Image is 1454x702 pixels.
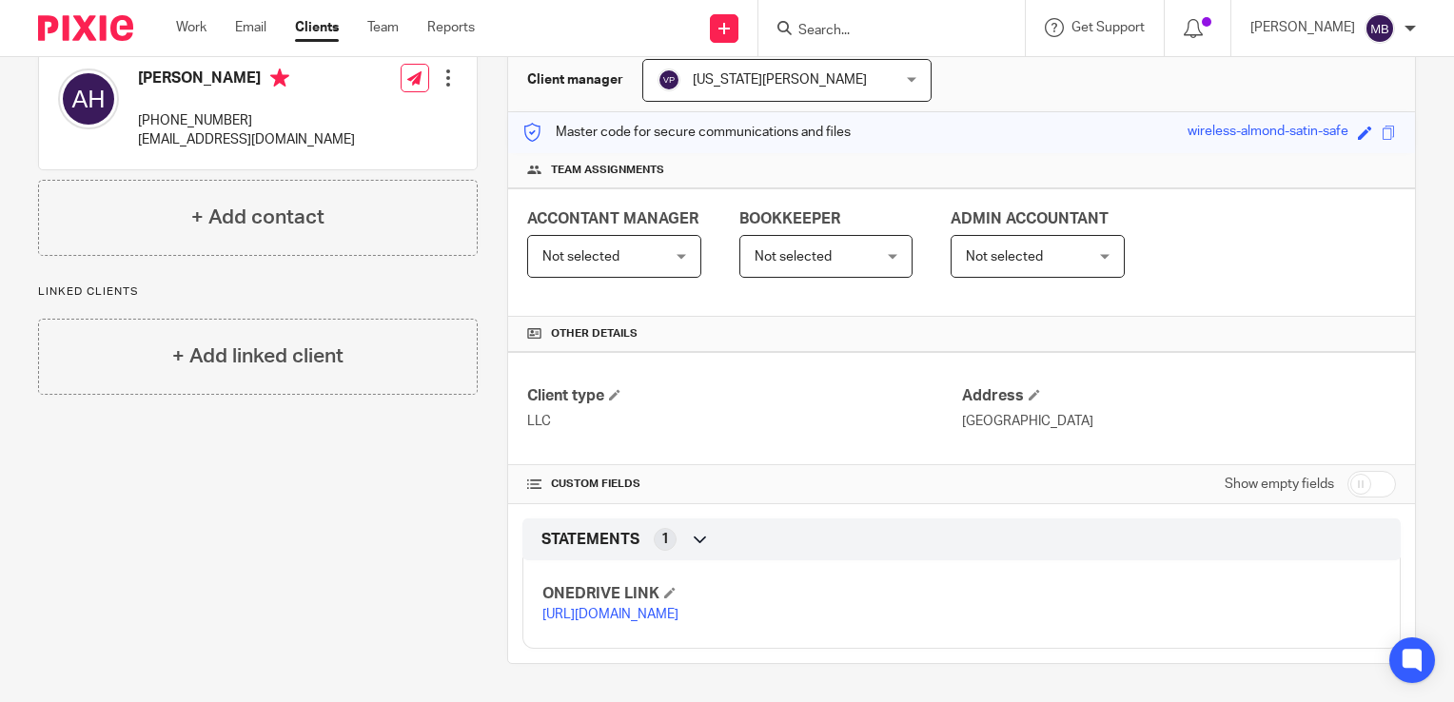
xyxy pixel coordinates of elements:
[962,386,1396,406] h4: Address
[270,68,289,88] i: Primary
[542,608,678,621] a: [URL][DOMAIN_NAME]
[38,284,478,300] p: Linked clients
[1365,13,1395,44] img: svg%3E
[951,211,1109,226] span: ADMIN ACCOUNTANT
[527,386,961,406] h4: Client type
[427,18,475,37] a: Reports
[176,18,206,37] a: Work
[138,111,355,130] p: [PHONE_NUMBER]
[541,530,639,550] span: STATEMENTS
[1225,475,1334,494] label: Show empty fields
[962,412,1396,431] p: [GEOGRAPHIC_DATA]
[58,68,119,129] img: svg%3E
[796,23,968,40] input: Search
[527,477,961,492] h4: CUSTOM FIELDS
[527,211,698,226] span: ACCONTANT MANAGER
[542,584,961,604] h4: ONEDRIVE LINK
[295,18,339,37] a: Clients
[661,530,669,549] span: 1
[542,250,619,263] span: Not selected
[1188,122,1348,144] div: wireless-almond-satin-safe
[235,18,266,37] a: Email
[551,163,664,178] span: Team assignments
[38,15,133,41] img: Pixie
[693,73,867,87] span: [US_STATE][PERSON_NAME]
[527,70,623,89] h3: Client manager
[527,412,961,431] p: LLC
[658,68,680,91] img: svg%3E
[191,203,324,232] h4: + Add contact
[739,211,840,226] span: BOOKKEEPER
[755,250,832,263] span: Not selected
[172,341,344,371] h4: + Add linked client
[367,18,399,37] a: Team
[138,68,355,92] h4: [PERSON_NAME]
[138,130,355,149] p: [EMAIL_ADDRESS][DOMAIN_NAME]
[966,250,1043,263] span: Not selected
[1071,21,1145,34] span: Get Support
[551,326,638,341] span: Other details
[1250,18,1355,37] p: [PERSON_NAME]
[522,123,851,142] p: Master code for secure communications and files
